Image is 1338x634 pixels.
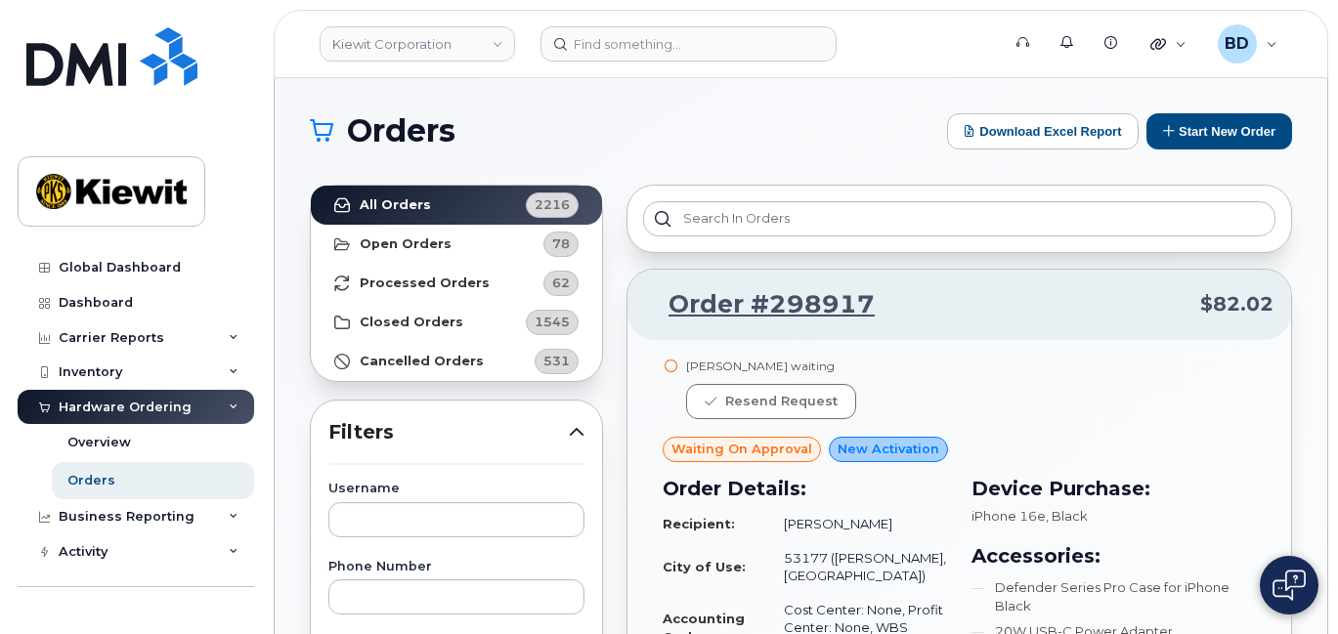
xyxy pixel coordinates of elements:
strong: City of Use: [663,559,746,574]
span: 78 [552,234,570,253]
span: 531 [543,352,570,370]
span: Filters [328,418,569,446]
td: 53177 ([PERSON_NAME], [GEOGRAPHIC_DATA]) [766,541,947,593]
label: Phone Number [328,561,584,573]
span: Waiting On Approval [671,440,812,458]
span: iPhone 16e [971,508,1046,524]
li: Defender Series Pro Case for iPhone Black [971,578,1257,614]
h3: Accessories: [971,541,1257,571]
div: [PERSON_NAME] waiting [686,358,856,374]
span: Resend request [725,393,838,410]
strong: All Orders [360,197,431,213]
span: Orders [347,116,455,146]
img: Open chat [1273,570,1306,601]
span: 62 [552,274,570,292]
strong: Recipient: [663,516,735,531]
strong: Open Orders [360,236,452,252]
span: $82.02 [1200,290,1273,318]
strong: Cancelled Orders [360,354,484,369]
a: Open Orders78 [311,225,602,264]
label: Username [328,483,584,495]
td: [PERSON_NAME] [766,507,947,541]
h3: Device Purchase: [971,474,1257,503]
strong: Closed Orders [360,315,463,330]
span: 2216 [535,195,570,214]
a: Processed Orders62 [311,264,602,303]
a: Cancelled Orders531 [311,342,602,381]
span: , Black [1046,508,1088,524]
a: Closed Orders1545 [311,303,602,342]
button: Start New Order [1146,113,1292,149]
h3: Order Details: [663,474,948,503]
span: 1545 [535,313,570,331]
input: Search in orders [643,201,1275,236]
button: Resend request [686,384,856,419]
button: Download Excel Report [947,113,1139,149]
span: New Activation [838,440,939,458]
a: Order #298917 [645,287,875,322]
strong: Processed Orders [360,275,490,291]
a: All Orders2216 [311,186,602,225]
